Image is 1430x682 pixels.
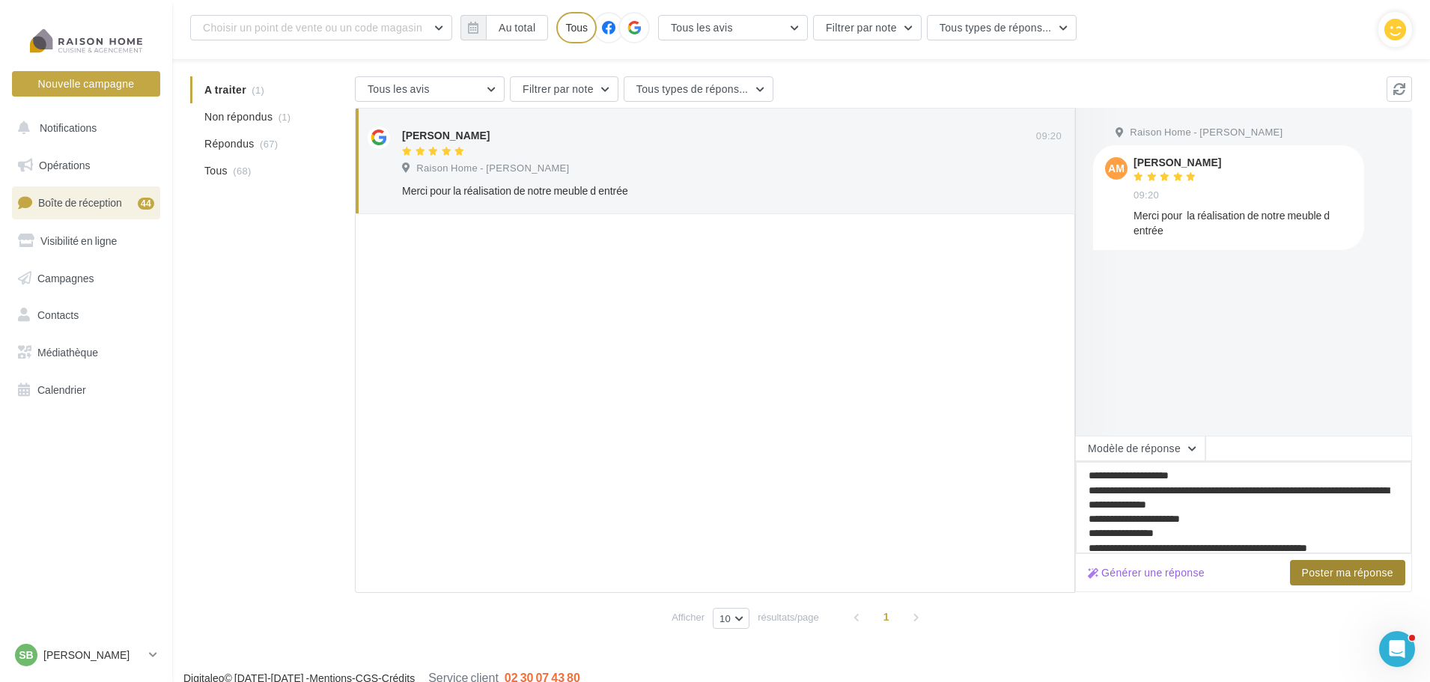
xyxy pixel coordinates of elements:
[719,612,731,624] span: 10
[43,648,143,663] p: [PERSON_NAME]
[1108,161,1125,176] span: Am
[37,271,94,284] span: Campagnes
[279,111,291,123] span: (1)
[9,374,163,406] a: Calendrier
[510,76,618,102] button: Filtrer par note
[12,71,160,97] button: Nouvelle campagne
[368,82,430,95] span: Tous les avis
[9,299,163,331] a: Contacts
[402,183,964,198] div: Merci pour la réalisation de notre meuble d entrée
[12,641,160,669] a: Sb [PERSON_NAME]
[9,112,157,144] button: Notifications
[1082,564,1211,582] button: Générer une réponse
[203,21,422,34] span: Choisir un point de vente ou un code magasin
[9,337,163,368] a: Médiathèque
[1036,130,1062,143] span: 09:20
[204,136,255,151] span: Répondus
[1290,560,1405,585] button: Poster ma réponse
[204,163,228,178] span: Tous
[624,76,773,102] button: Tous types de réponses
[671,21,733,34] span: Tous les avis
[190,15,452,40] button: Choisir un point de vente ou un code magasin
[9,186,163,219] a: Boîte de réception44
[38,196,122,209] span: Boîte de réception
[402,128,490,143] div: [PERSON_NAME]
[1379,631,1415,667] iframe: Intercom live chat
[9,150,163,181] a: Opérations
[636,82,751,95] span: Tous types de réponses
[416,162,569,175] span: Raison Home - [PERSON_NAME]
[260,138,278,150] span: (67)
[37,383,86,396] span: Calendrier
[19,648,33,663] span: Sb
[37,308,79,321] span: Contacts
[713,608,749,629] button: 10
[874,605,898,629] span: 1
[1075,436,1205,461] button: Modèle de réponse
[355,76,505,102] button: Tous les avis
[204,109,273,124] span: Non répondus
[460,15,548,40] button: Au total
[813,15,922,40] button: Filtrer par note
[40,234,117,247] span: Visibilité en ligne
[37,346,98,359] span: Médiathèque
[927,15,1077,40] button: Tous types de réponses
[233,165,251,177] span: (68)
[1130,126,1283,139] span: Raison Home - [PERSON_NAME]
[658,15,808,40] button: Tous les avis
[9,225,163,257] a: Visibilité en ligne
[486,15,548,40] button: Au total
[758,610,819,624] span: résultats/page
[1134,157,1221,168] div: [PERSON_NAME]
[138,198,154,210] div: 44
[672,610,705,624] span: Afficher
[556,12,597,43] div: Tous
[1134,208,1352,238] div: Merci pour la réalisation de notre meuble d entrée
[9,263,163,294] a: Campagnes
[940,21,1054,34] span: Tous types de réponses
[39,159,90,171] span: Opérations
[40,121,97,134] span: Notifications
[1134,189,1159,202] span: 09:20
